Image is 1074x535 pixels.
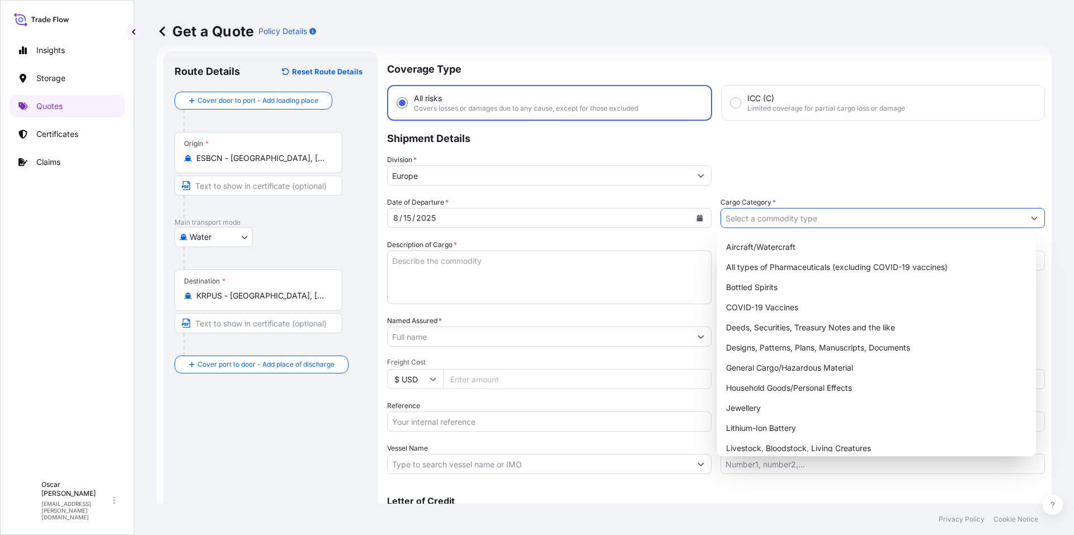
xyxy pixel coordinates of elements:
[722,378,1032,398] div: Household Goods/Personal Effects
[36,129,78,140] p: Certificates
[175,313,342,333] input: Text to appear on certificate
[197,359,335,370] span: Cover port to door - Add place of discharge
[691,326,711,347] button: Show suggestions
[722,418,1032,438] div: Lithium-Ion Battery
[157,22,254,40] p: Get a Quote
[175,218,367,227] p: Main transport mode
[387,197,449,208] span: Date of Departure
[939,515,984,524] p: Privacy Policy
[388,454,691,474] input: Type to search vessel name or IMO
[722,438,1032,458] div: Livestock, Bloodstock, Living Creatures
[41,500,111,520] p: [EMAIL_ADDRESS][PERSON_NAME][DOMAIN_NAME]
[993,515,1038,524] p: Cookie Notice
[747,104,905,113] span: Limited coverage for partial cargo loss or damage
[387,496,1045,505] p: Letter of Credit
[190,231,211,243] span: Water
[22,495,30,506] span: O
[412,211,415,225] div: /
[392,211,399,225] div: month,
[197,95,318,106] span: Cover door to port - Add loading place
[387,411,712,432] input: Your internal reference
[258,26,307,37] p: Policy Details
[184,277,225,286] div: Destination
[722,277,1032,297] div: Bottled Spirits
[720,197,776,208] label: Cargo Category
[720,454,1045,474] input: Number1, number2,...
[387,400,420,411] label: Reference
[388,165,691,186] input: Type to search division
[747,93,774,104] span: ICC (C)
[387,154,417,165] label: Division
[722,257,1032,277] div: All types of Pharmaceuticals (excluding COVID-19 vaccines)
[415,211,437,225] div: year,
[399,211,402,225] div: /
[175,227,253,247] button: Select transport
[721,208,1024,228] input: Select a commodity type
[414,104,638,113] span: Covers losses or damages due to any cause, except for those excluded
[41,480,111,498] p: Oscar [PERSON_NAME]
[722,338,1032,358] div: Designs, Patterns, Plans, Manuscripts, Documents
[184,139,209,148] div: Origin
[175,176,342,196] input: Text to appear on certificate
[387,443,428,454] label: Vessel Name
[402,211,412,225] div: day,
[722,297,1032,318] div: COVID-19 Vaccines
[1024,208,1044,228] button: Show suggestions
[691,165,711,186] button: Show suggestions
[691,454,711,474] button: Show suggestions
[36,157,60,168] p: Claims
[36,73,65,84] p: Storage
[387,51,1045,85] p: Coverage Type
[722,318,1032,338] div: Deeds, Securities, Treasury Notes and the like
[387,315,442,326] label: Named Assured
[196,153,328,164] input: Origin
[387,358,712,367] span: Freight Cost
[388,326,691,347] input: Full name
[36,101,63,112] p: Quotes
[722,237,1032,257] div: Aircraft/Watercraft
[387,121,1045,154] p: Shipment Details
[414,93,442,104] span: All risks
[387,239,457,250] label: Description of Cargo
[722,398,1032,418] div: Jewellery
[175,65,240,78] p: Route Details
[292,66,362,77] p: Reset Route Details
[722,358,1032,378] div: General Cargo/Hazardous Material
[36,45,65,56] p: Insights
[691,209,709,227] button: Calendar
[196,290,328,301] input: Destination
[443,369,712,389] input: Enter amount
